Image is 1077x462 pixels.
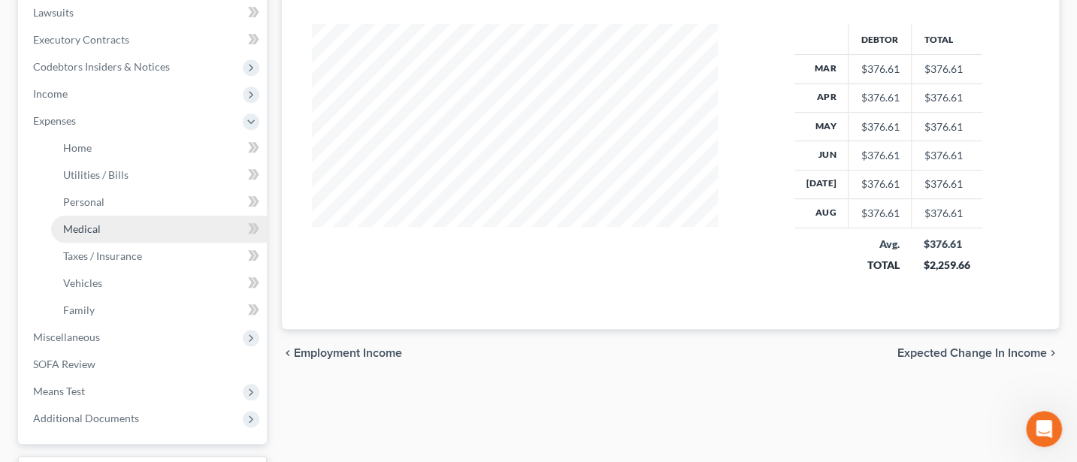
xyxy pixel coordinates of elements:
div: [PERSON_NAME] [53,290,141,306]
span: Executory Contracts [33,33,129,46]
div: Close [264,6,291,33]
span: Messages [121,361,179,372]
th: May [794,112,849,140]
a: SOFA Review [21,351,267,378]
span: Medical [63,222,101,235]
th: Jun [794,141,849,170]
div: TOTAL [861,258,900,273]
span: Additional Documents [33,412,139,424]
td: $376.61 [912,55,982,83]
button: Help [201,324,301,384]
div: [PERSON_NAME] [53,179,141,195]
div: • [DATE] [144,123,186,139]
img: Profile image for Katie [17,275,47,305]
span: Help [238,361,262,372]
td: $376.61 [912,141,982,170]
h1: Messages [111,7,192,32]
span: Family [63,303,95,316]
div: $376.61 [924,237,970,252]
td: $376.61 [912,170,982,198]
span: Employment Income [294,347,402,359]
span: Vehicles [63,276,102,289]
th: Mar [794,55,849,83]
div: $376.61 [861,90,899,105]
th: Aug [794,199,849,228]
button: Messages [100,324,200,384]
th: Total [912,24,982,54]
span: Home [35,361,65,372]
i: chevron_right [1047,347,1059,359]
img: Profile image for Emma [17,164,47,194]
div: [PERSON_NAME] [53,123,141,139]
span: Home [63,141,92,154]
div: • 1h ago [144,68,186,83]
img: Profile image for Katie [17,53,47,83]
a: Medical [51,216,267,243]
div: $376.61 [861,62,899,77]
span: Means Test [33,385,85,397]
td: $376.61 [912,83,982,112]
span: Lawsuits [33,6,74,19]
span: SOFA Review [33,358,95,370]
div: $376.61 [861,148,899,163]
button: Send us a message [69,278,231,308]
span: Income [33,87,68,100]
span: Codebtors Insiders & Notices [33,60,170,73]
th: Apr [794,83,849,112]
a: Executory Contracts [21,26,267,53]
a: Taxes / Insurance [51,243,267,270]
div: $2,259.66 [924,258,970,273]
i: chevron_left [282,347,294,359]
button: Expected Change in Income chevron_right [897,347,1059,359]
button: chevron_left Employment Income [282,347,402,359]
div: [PERSON_NAME] [53,234,141,250]
div: $376.61 [861,177,899,192]
a: Family [51,297,267,324]
div: • [DATE] [144,179,186,195]
div: • [DATE] [144,234,186,250]
td: $376.61 [912,112,982,140]
div: [PERSON_NAME] [53,68,141,83]
a: Vehicles [51,270,267,297]
span: Miscellaneous [33,331,100,343]
a: Home [51,134,267,162]
span: Taxes / Insurance [63,249,142,262]
td: $376.61 [912,199,982,228]
div: $376.61 [861,119,899,134]
span: Expected Change in Income [897,347,1047,359]
th: Debtor [849,24,912,54]
th: [DATE] [794,170,849,198]
span: Utilities / Bills [63,168,129,181]
div: $376.61 [861,206,899,221]
img: Profile image for Emma [17,108,47,138]
div: Avg. [861,237,900,252]
span: Personal [63,195,104,208]
img: Profile image for Katie [17,219,47,249]
span: Expenses [33,114,76,127]
a: Personal [51,189,267,216]
a: Utilities / Bills [51,162,267,189]
iframe: Intercom live chat [1026,411,1062,447]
